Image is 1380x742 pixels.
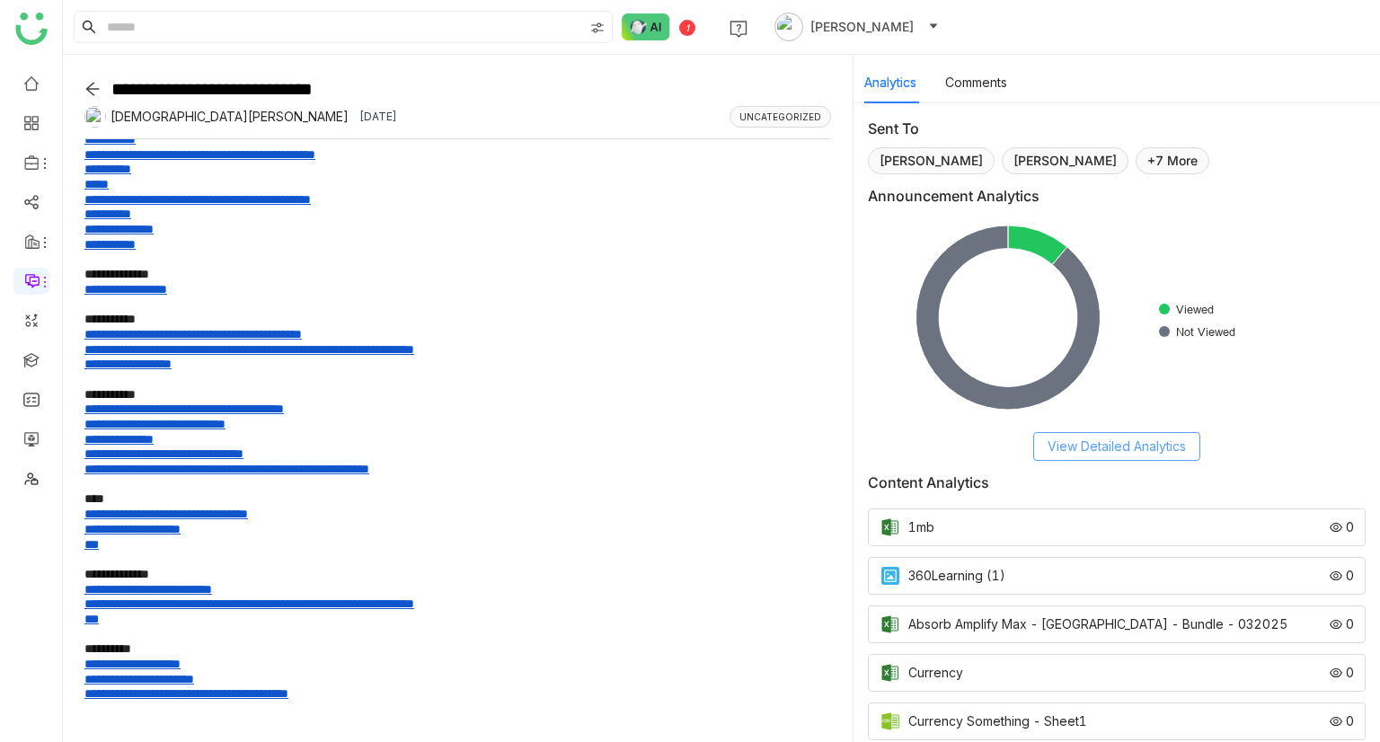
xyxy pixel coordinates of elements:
div: Currency Something - Sheet1 [908,711,1087,731]
button: Comments [945,73,1007,93]
div: Uncategorized [730,106,831,128]
div: [DATE] [359,106,397,128]
div: [PERSON_NAME] [868,147,995,174]
text: Not Viewed [1176,324,1235,339]
div: Sent To [868,118,1366,140]
div: Content Analytics [868,472,1366,494]
img: help.svg [730,20,747,38]
button: View Detailed Analytics [1033,432,1200,461]
span: 0 [1346,517,1354,537]
span: 0 [1346,663,1354,683]
span: 0 [1346,711,1354,731]
div: 1mb [908,517,934,537]
span: View Detailed Analytics [1048,437,1186,456]
div: Announcement Analytics [868,185,1366,208]
img: xlsx.svg [880,614,901,635]
div: 1 [679,20,695,36]
img: png.svg [880,565,901,587]
img: ask-buddy-normal.svg [622,13,670,40]
span: 0 [1346,614,1354,634]
button: [PERSON_NAME] [771,13,942,41]
img: avatar [774,13,803,41]
img: logo [15,13,48,45]
img: xlsx.svg [880,662,901,684]
div: 360Learning (1) [908,566,1005,586]
img: 684a9b06de261c4b36a3cf65 [84,106,106,128]
span: 0 [1346,566,1354,586]
text: Viewed [1176,302,1214,316]
div: Absorb Amplify Max - [GEOGRAPHIC_DATA] - Bundle - 032025 [908,614,1287,634]
span: [DEMOGRAPHIC_DATA][PERSON_NAME] [111,106,349,128]
div: [PERSON_NAME] [1002,147,1128,174]
img: csv.svg [880,711,901,732]
span: +7 more [1136,147,1209,174]
div: Currency [908,663,963,683]
img: search-type.svg [590,21,605,35]
img: xlsx.svg [880,517,901,538]
span: [PERSON_NAME] [810,17,914,37]
button: Analytics [864,73,916,93]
